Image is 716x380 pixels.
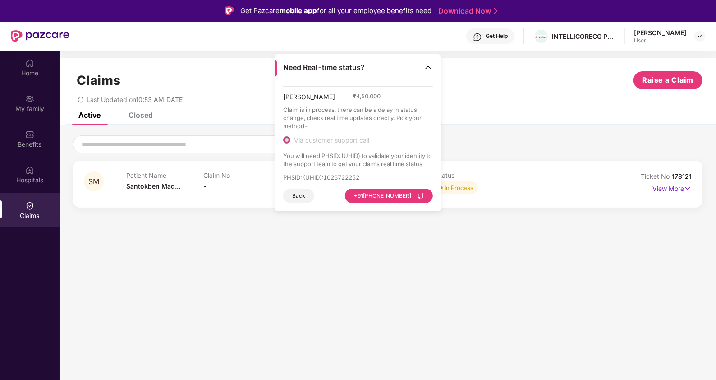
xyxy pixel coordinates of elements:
[203,171,281,179] p: Claim No
[552,32,615,41] div: INTELLICORECG PRIVATE LIMITED
[283,173,433,181] p: PHSID: (UHID) : 1026722252
[634,28,686,37] div: [PERSON_NAME]
[652,181,692,194] p: View More
[672,172,692,180] span: 178121
[535,35,548,39] img: WhatsApp%20Image%202024-01-25%20at%2012.57.49%20PM.jpeg
[283,189,314,203] button: Back
[88,178,99,185] span: SM
[436,171,513,179] p: Status
[25,94,34,103] img: svg+xml;base64,PHN2ZyB3aWR0aD0iMjAiIGhlaWdodD0iMjAiIHZpZXdCb3g9IjAgMCAyMCAyMCIgZmlsbD0ibm9uZSIgeG...
[438,6,495,16] a: Download Now
[25,59,34,68] img: svg+xml;base64,PHN2ZyBpZD0iSG9tZSIgeG1sbnM9Imh0dHA6Ly93d3cudzMub3JnLzIwMDAvc3ZnIiB3aWR0aD0iMjAiIG...
[345,189,433,203] button: +91[PHONE_NUMBER]copy
[473,32,482,42] img: svg+xml;base64,PHN2ZyBpZD0iSGVscC0zMngzMiIgeG1sbnM9Imh0dHA6Ly93d3cudzMub3JnLzIwMDAvc3ZnIiB3aWR0aD...
[129,111,153,120] div: Closed
[283,106,433,130] p: Claim is in process, there can be a delay in status change, check real time updates directly. Pic...
[283,152,433,168] p: You will need PHSID: (UHID) to validate your identity to the support team to get your claims real...
[643,74,694,86] span: Raise a Claim
[696,32,703,40] img: svg+xml;base64,PHN2ZyBpZD0iRHJvcGRvd24tMzJ4MzIiIHhtbG5zPSJodHRwOi8vd3d3LnczLm9yZy8yMDAwL3N2ZyIgd2...
[126,171,204,179] p: Patient Name
[418,193,424,199] span: copy
[77,73,121,88] h1: Claims
[78,111,101,120] div: Active
[87,96,185,103] span: Last Updated on 10:53 AM[DATE]
[494,6,497,16] img: Stroke
[283,92,335,106] span: [PERSON_NAME]
[11,30,69,42] img: New Pazcare Logo
[283,63,365,72] span: Need Real-time status?
[225,6,234,15] img: Logo
[280,6,317,15] strong: mobile app
[684,184,692,194] img: svg+xml;base64,PHN2ZyB4bWxucz0iaHR0cDovL3d3dy53My5vcmcvMjAwMC9zdmciIHdpZHRoPSIxNyIgaGVpZ2h0PSIxNy...
[641,172,672,180] span: Ticket No
[126,182,180,190] span: Santokben Mad...
[25,130,34,139] img: svg+xml;base64,PHN2ZyBpZD0iQmVuZWZpdHMiIHhtbG5zPSJodHRwOi8vd3d3LnczLm9yZy8yMDAwL3N2ZyIgd2lkdGg9Ij...
[353,92,381,100] span: ₹ 4,50,000
[634,37,686,44] div: User
[240,5,431,16] div: Get Pazcare for all your employee benefits need
[203,182,207,190] span: -
[486,32,508,40] div: Get Help
[25,201,34,210] img: svg+xml;base64,PHN2ZyBpZD0iQ2xhaW0iIHhtbG5zPSJodHRwOi8vd3d3LnczLm9yZy8yMDAwL3N2ZyIgd2lkdGg9IjIwIi...
[633,71,702,89] button: Raise a Claim
[290,136,373,144] span: Via customer support call
[424,63,433,72] img: Toggle Icon
[78,96,84,103] span: redo
[445,183,473,192] div: In Process
[25,166,34,175] img: svg+xml;base64,PHN2ZyBpZD0iSG9zcGl0YWxzIiB4bWxucz0iaHR0cDovL3d3dy53My5vcmcvMjAwMC9zdmciIHdpZHRoPS...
